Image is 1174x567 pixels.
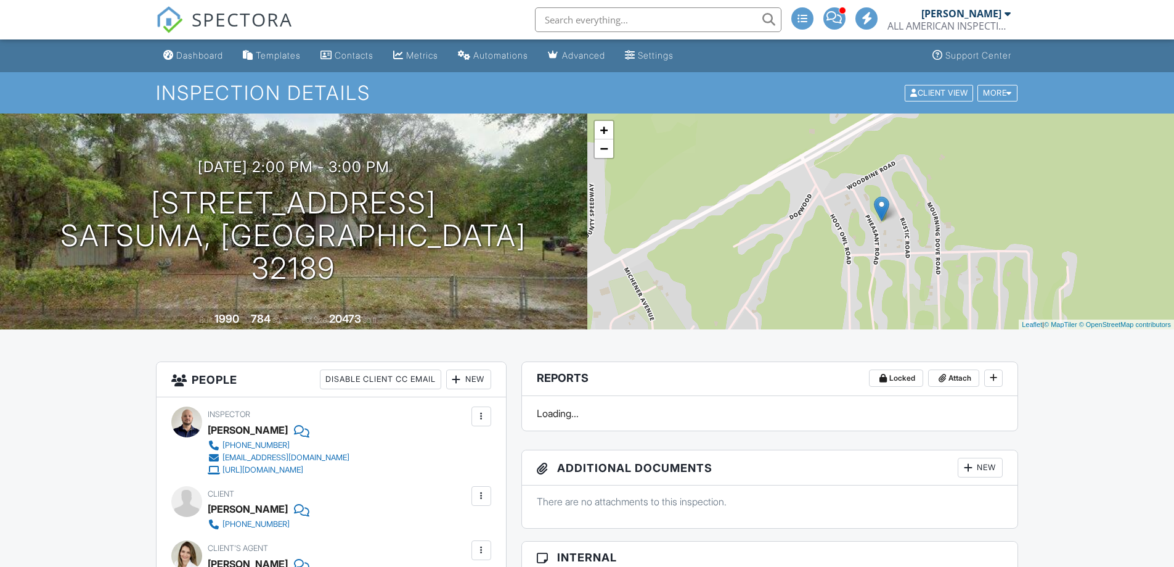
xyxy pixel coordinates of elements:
[208,544,268,553] span: Client's Agent
[256,50,301,60] div: Templates
[158,44,228,67] a: Dashboard
[199,315,213,325] span: Built
[156,6,183,33] img: The Best Home Inspection Software - Spectora
[903,88,976,97] a: Client View
[522,450,1018,486] h3: Additional Documents
[222,453,349,463] div: [EMAIL_ADDRESS][DOMAIN_NAME]
[238,44,306,67] a: Templates
[921,7,1001,20] div: [PERSON_NAME]
[595,139,613,158] a: Zoom out
[208,500,288,518] div: [PERSON_NAME]
[958,458,1003,478] div: New
[335,50,373,60] div: Contacts
[537,495,1003,508] p: There are no attachments to this inspection.
[20,187,568,284] h1: [STREET_ADDRESS] Satsuma, [GEOGRAPHIC_DATA] 32189
[301,315,327,325] span: Lot Size
[320,370,441,389] div: Disable Client CC Email
[156,17,293,43] a: SPECTORA
[905,85,973,101] div: Client View
[208,464,349,476] a: [URL][DOMAIN_NAME]
[363,315,378,325] span: sq.ft.
[222,465,303,475] div: [URL][DOMAIN_NAME]
[638,50,674,60] div: Settings
[1079,321,1171,328] a: © OpenStreetMap contributors
[388,44,443,67] a: Metrics
[543,44,610,67] a: Advanced
[446,370,491,389] div: New
[222,519,290,529] div: [PHONE_NUMBER]
[453,44,533,67] a: Automations (Advanced)
[251,312,271,325] div: 784
[329,312,361,325] div: 20473
[535,7,781,32] input: Search everything...
[208,518,300,531] a: [PHONE_NUMBER]
[1044,321,1077,328] a: © MapTiler
[406,50,438,60] div: Metrics
[1022,321,1042,328] a: Leaflet
[1019,320,1174,330] div: |
[208,410,250,419] span: Inspector
[562,50,605,60] div: Advanced
[208,489,234,499] span: Client
[198,159,389,175] h3: [DATE] 2:00 pm - 3:00 pm
[945,50,1011,60] div: Support Center
[887,20,1011,32] div: ALL AMERICAN INSPECTION SERVICES
[620,44,679,67] a: Settings
[272,315,290,325] span: sq. ft.
[208,452,349,464] a: [EMAIL_ADDRESS][DOMAIN_NAME]
[208,439,349,452] a: [PHONE_NUMBER]
[156,82,1019,104] h1: Inspection Details
[927,44,1016,67] a: Support Center
[208,421,288,439] div: [PERSON_NAME]
[192,6,293,32] span: SPECTORA
[977,85,1017,101] div: More
[595,121,613,139] a: Zoom in
[316,44,378,67] a: Contacts
[157,362,506,397] h3: People
[473,50,528,60] div: Automations
[176,50,223,60] div: Dashboard
[222,441,290,450] div: [PHONE_NUMBER]
[214,312,239,325] div: 1990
